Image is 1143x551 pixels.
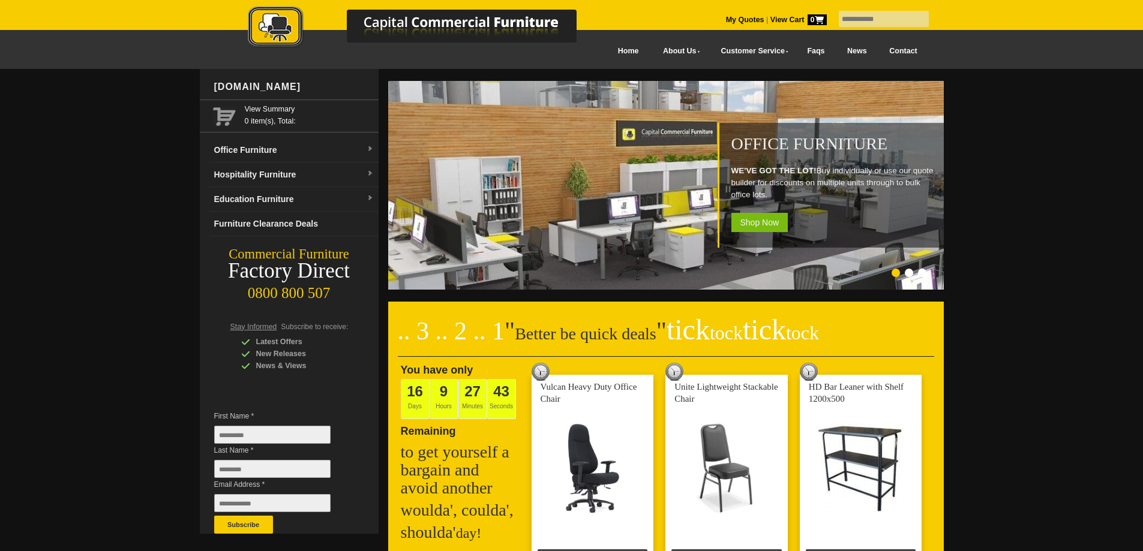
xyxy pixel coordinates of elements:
[367,195,374,202] img: dropdown
[241,360,355,372] div: News & Views
[731,166,817,175] strong: WE'VE GOT THE LOT!
[241,336,355,348] div: Latest Offers
[200,263,379,279] div: Factory Direct
[214,494,331,512] input: Email Address *
[892,269,900,277] li: Page dot 1
[209,69,379,105] div: [DOMAIN_NAME]
[440,383,448,399] span: 9
[214,426,331,444] input: First Name *
[241,348,355,360] div: New Releases
[493,383,509,399] span: 43
[401,420,456,437] span: Remaining
[401,501,521,519] h2: woulda', coulda',
[209,212,379,236] a: Furniture Clearance Deals
[245,103,374,125] span: 0 item(s), Total:
[401,523,521,542] h2: shoulda'
[707,38,796,65] a: Customer Service
[398,321,934,357] h2: Better be quick deals
[786,322,819,344] span: tock
[230,323,277,331] span: Stay Informed
[458,379,487,419] span: Minutes
[214,516,273,534] button: Subscribe
[770,16,827,24] strong: View Cart
[918,269,926,277] li: Page dot 3
[768,16,826,24] a: View Cart0
[430,379,458,419] span: Hours
[532,363,550,381] img: tick tock deal clock
[731,135,938,153] h1: Office Furniture
[388,81,946,290] img: Office Furniture
[388,283,946,291] a: Office Furniture WE'VE GOT THE LOT!Buy individually or use our quote builder for discounts on mul...
[245,103,374,115] a: View Summary
[808,14,827,25] span: 0
[878,38,928,65] a: Contact
[656,317,819,345] span: "
[505,317,515,345] span: "
[214,478,349,490] span: Email Address *
[456,525,482,541] span: day!
[401,379,430,419] span: Days
[214,410,349,422] span: First Name *
[401,443,521,497] h2: to get yourself a bargain and avoid another
[200,279,379,302] div: 0800 800 507
[209,187,379,212] a: Education Furnituredropdown
[726,16,764,24] a: My Quotes
[215,6,635,53] a: Capital Commercial Furniture Logo
[487,379,516,419] span: Seconds
[214,444,349,456] span: Last Name *
[464,383,481,399] span: 27
[731,213,788,232] span: Shop Now
[800,363,818,381] img: tick tock deal clock
[796,38,836,65] a: Faqs
[667,314,819,345] span: tick tick
[665,363,683,381] img: tick tock deal clock
[401,364,473,376] span: You have only
[398,317,505,345] span: .. 3 .. 2 .. 1
[209,138,379,162] a: Office Furnituredropdown
[215,6,635,50] img: Capital Commercial Furniture Logo
[731,165,938,201] p: Buy individually or use our quote builder for discounts on multiple units through to bulk office ...
[200,246,379,263] div: Commercial Furniture
[710,322,743,344] span: tock
[905,269,913,277] li: Page dot 2
[209,162,379,187] a: Hospitality Furnituredropdown
[367,170,374,177] img: dropdown
[650,38,707,65] a: About Us
[836,38,878,65] a: News
[367,146,374,153] img: dropdown
[281,323,348,331] span: Subscribe to receive:
[214,460,331,478] input: Last Name *
[407,383,423,399] span: 16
